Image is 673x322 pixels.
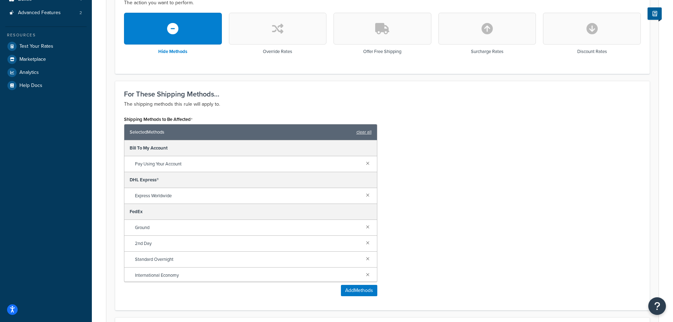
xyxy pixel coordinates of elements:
[5,53,87,66] a: Marketplace
[5,6,87,19] a: Advanced Features2
[5,6,87,19] li: Advanced Features
[135,239,360,248] span: 2nd Day
[130,127,353,137] span: Selected Methods
[577,49,607,54] h3: Discount Rates
[263,49,292,54] h3: Override Rates
[341,285,377,296] button: AddMethods
[79,10,82,16] span: 2
[19,57,46,63] span: Marketplace
[5,79,87,92] a: Help Docs
[124,100,641,109] p: The shipping methods this rule will apply to.
[124,117,193,122] label: Shipping Methods to Be Affected
[135,159,360,169] span: Pay Using Your Account
[124,90,641,98] h3: For These Shipping Methods...
[135,191,360,201] span: Express Worldwide
[648,297,666,315] button: Open Resource Center
[5,66,87,79] a: Analytics
[5,32,87,38] div: Resources
[648,7,662,20] button: Show Help Docs
[363,49,401,54] h3: Offer Free Shipping
[135,254,360,264] span: Standard Overnight
[471,49,503,54] h3: Surcharge Rates
[356,127,372,137] a: clear all
[124,204,377,220] div: FedEx
[158,49,187,54] h3: Hide Methods
[124,172,377,188] div: DHL Express®
[19,70,39,76] span: Analytics
[5,40,87,53] a: Test Your Rates
[18,10,61,16] span: Advanced Features
[19,43,53,49] span: Test Your Rates
[135,270,360,280] span: International Economy
[124,140,377,156] div: Bill To My Account
[135,223,360,233] span: Ground
[19,83,42,89] span: Help Docs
